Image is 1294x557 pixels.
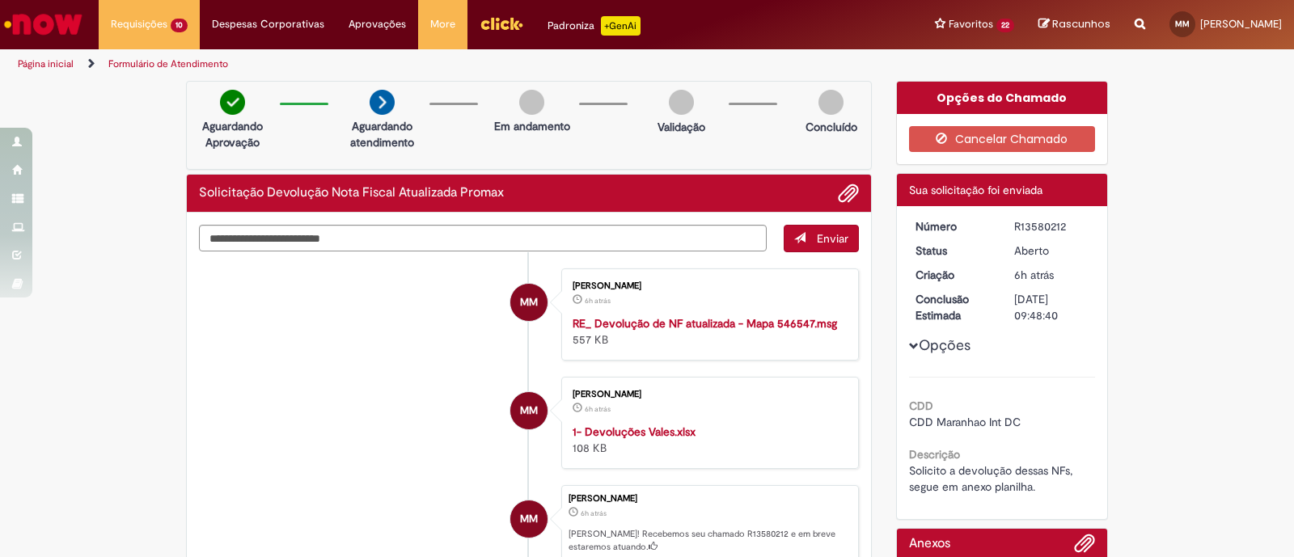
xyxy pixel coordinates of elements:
[585,296,611,306] time: 30/09/2025 09:48:34
[784,225,859,252] button: Enviar
[573,424,696,439] a: 1- Devoluções Vales.xlsx
[818,90,844,115] img: img-circle-grey.png
[909,463,1076,494] span: Solicito a devolução dessas NFs, segue em anexo planilha.
[1038,17,1110,32] a: Rascunhos
[909,537,950,551] h2: Anexos
[806,119,857,135] p: Concluído
[585,404,611,414] time: 30/09/2025 09:48:29
[581,508,607,518] time: 30/09/2025 09:48:37
[510,392,548,429] div: Matheus Lobo Matos
[1014,218,1089,234] div: R13580212
[494,118,570,134] p: Em andamento
[569,494,850,504] div: [PERSON_NAME]
[573,424,842,456] div: 108 KB
[343,118,421,150] p: Aguardando atendimento
[370,90,395,115] img: arrow-next.png
[430,16,455,32] span: More
[108,57,228,70] a: Formulário de Atendimento
[903,218,1003,234] dt: Número
[349,16,406,32] span: Aprovações
[903,243,1003,259] dt: Status
[817,231,848,246] span: Enviar
[199,186,504,200] h2: Solicitação Devolução Nota Fiscal Atualizada Promax Histórico de tíquete
[12,49,851,79] ul: Trilhas de página
[1014,268,1054,282] time: 30/09/2025 09:48:37
[520,283,538,322] span: MM
[897,82,1108,114] div: Opções do Chamado
[909,399,933,413] b: CDD
[909,447,960,462] b: Descrição
[838,183,859,204] button: Adicionar anexos
[909,126,1096,152] button: Cancelar Chamado
[949,16,993,32] span: Favoritos
[510,284,548,321] div: Matheus Lobo Matos
[2,8,85,40] img: ServiceNow
[909,183,1042,197] span: Sua solicitação foi enviada
[1014,291,1089,323] div: [DATE] 09:48:40
[903,267,1003,283] dt: Criação
[669,90,694,115] img: img-circle-grey.png
[111,16,167,32] span: Requisições
[1014,268,1054,282] span: 6h atrás
[903,291,1003,323] dt: Conclusão Estimada
[601,16,641,36] p: +GenAi
[1052,16,1110,32] span: Rascunhos
[520,500,538,538] span: MM
[1200,17,1282,31] span: [PERSON_NAME]
[585,404,611,414] span: 6h atrás
[519,90,544,115] img: img-circle-grey.png
[193,118,272,150] p: Aguardando Aprovação
[1014,267,1089,283] div: 30/09/2025 09:48:37
[220,90,245,115] img: check-circle-green.png
[1175,19,1190,29] span: MM
[548,16,641,36] div: Padroniza
[199,225,767,252] textarea: Digite sua mensagem aqui...
[996,19,1014,32] span: 22
[658,119,705,135] p: Validação
[581,508,607,518] span: 6h atrás
[573,390,842,399] div: [PERSON_NAME]
[573,281,842,291] div: [PERSON_NAME]
[1014,243,1089,259] div: Aberto
[569,528,850,553] p: [PERSON_NAME]! Recebemos seu chamado R13580212 e em breve estaremos atuando.
[480,11,523,36] img: click_logo_yellow_360x200.png
[909,415,1021,429] span: CDD Maranhao Int DC
[520,391,538,430] span: MM
[573,315,842,348] div: 557 KB
[171,19,188,32] span: 10
[573,316,837,331] a: RE_ Devolução de NF atualizada - Mapa 546547.msg
[510,500,548,538] div: Matheus Lobo Matos
[585,296,611,306] span: 6h atrás
[212,16,324,32] span: Despesas Corporativas
[18,57,74,70] a: Página inicial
